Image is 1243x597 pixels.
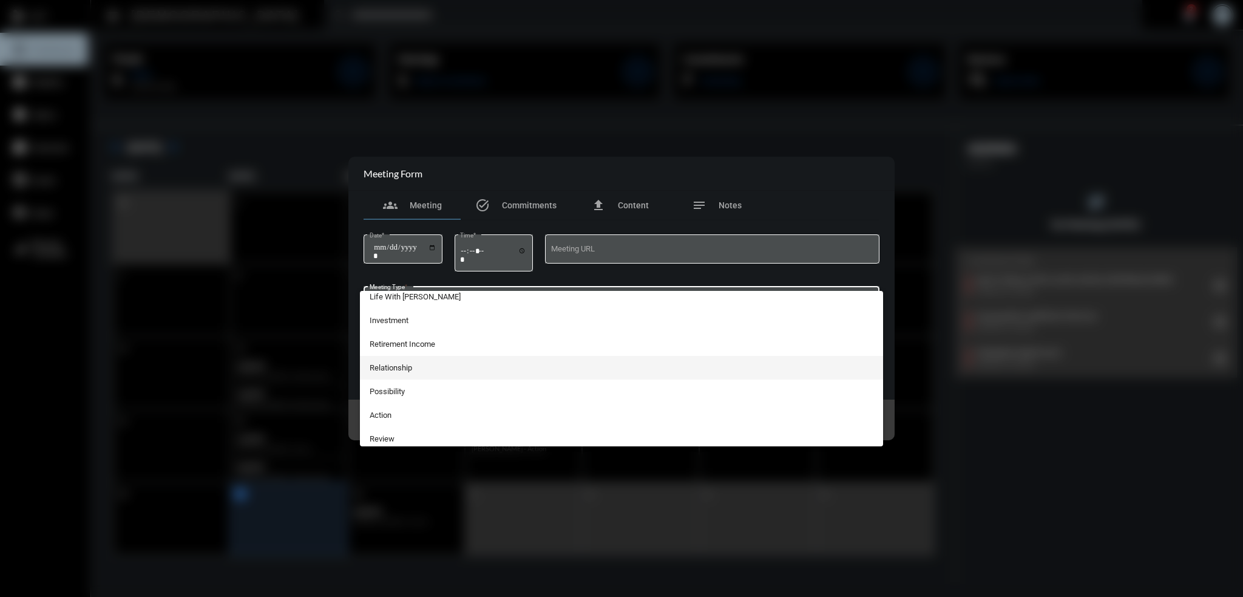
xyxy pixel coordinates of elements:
span: Possibility [370,380,874,403]
span: Life With [PERSON_NAME] [370,285,874,309]
span: Retirement Income [370,332,874,356]
span: Action [370,403,874,427]
span: Review [370,427,874,451]
span: Investment [370,309,874,332]
span: Relationship [370,356,874,380]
